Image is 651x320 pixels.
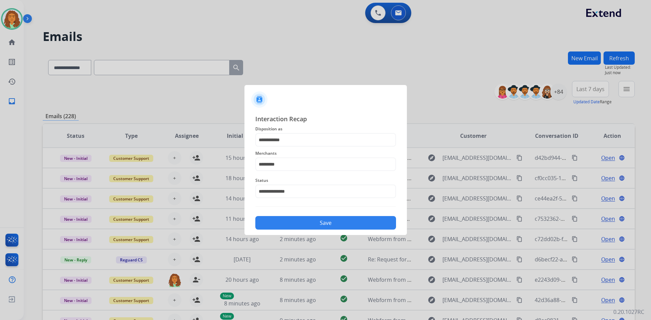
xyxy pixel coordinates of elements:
[255,114,396,125] span: Interaction Recap
[255,206,396,207] img: contact-recap-line.svg
[255,149,396,157] span: Merchants
[255,176,396,185] span: Status
[255,216,396,230] button: Save
[613,308,644,316] p: 0.20.1027RC
[251,91,268,108] img: contactIcon
[255,125,396,133] span: Disposition as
